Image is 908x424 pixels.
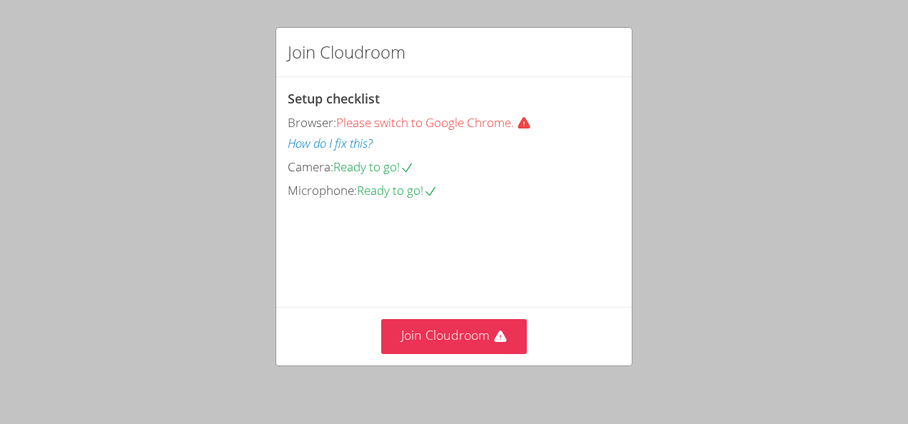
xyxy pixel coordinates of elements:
h2: Join Cloudroom [288,39,405,65]
span: Ready to go! [333,158,414,175]
span: Ready to go! [357,182,438,198]
span: Microphone: [288,182,357,198]
button: Join Cloudroom [381,319,528,354]
span: Please switch to Google Chrome. [336,114,537,131]
span: Browser: [288,114,336,131]
button: How do I fix this? [288,133,373,154]
span: Setup checklist [288,90,380,107]
span: Camera: [288,158,333,175]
